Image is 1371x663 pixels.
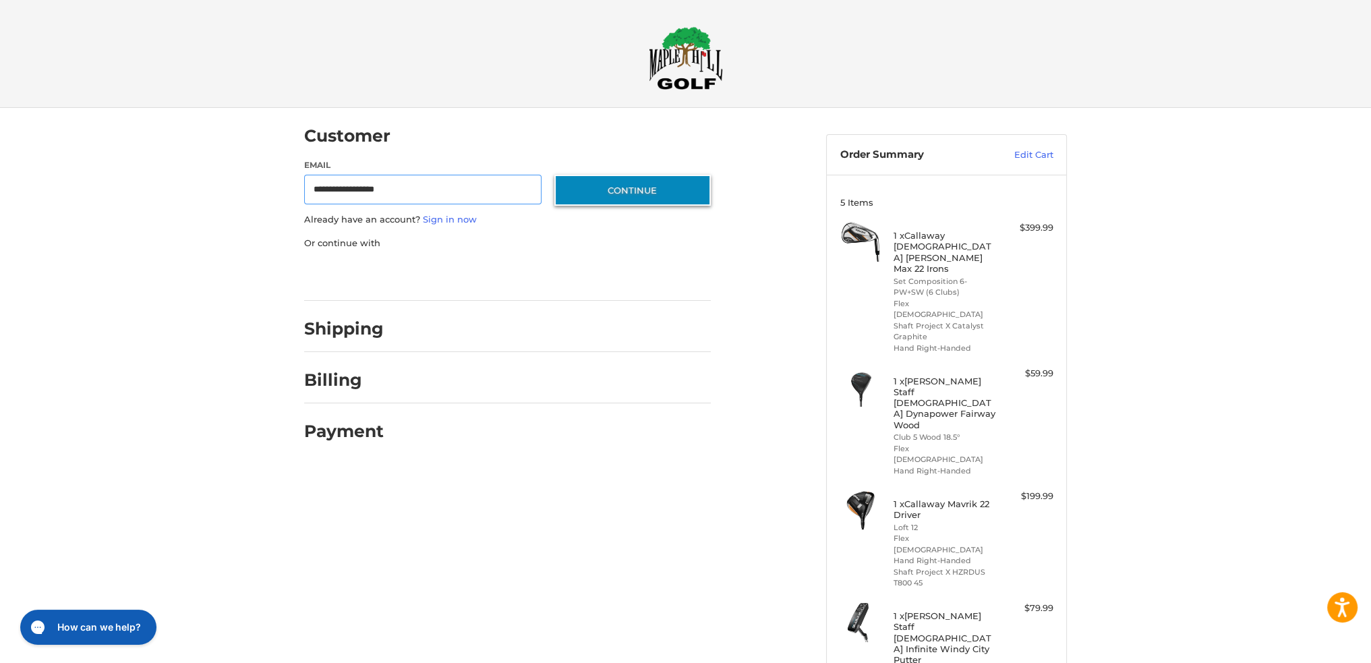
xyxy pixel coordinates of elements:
h3: Order Summary [840,148,985,162]
h2: Billing [304,370,383,391]
h4: 1 x Callaway [DEMOGRAPHIC_DATA] [PERSON_NAME] Max 22 Irons [894,230,997,274]
button: Continue [554,175,711,206]
h4: 1 x Callaway Mavrik 22 Driver [894,498,997,521]
li: Flex [DEMOGRAPHIC_DATA] [894,443,997,465]
li: Shaft Project X HZRDUS T800 45 [894,567,997,589]
h3: 5 Items [840,197,1053,208]
p: Already have an account? [304,213,711,227]
div: $79.99 [1000,602,1053,615]
li: Hand Right-Handed [894,465,997,477]
li: Hand Right-Handed [894,555,997,567]
label: Email [304,159,542,171]
li: Flex [DEMOGRAPHIC_DATA] [894,298,997,320]
h4: 1 x [PERSON_NAME] Staff [DEMOGRAPHIC_DATA] Dynapower Fairway Wood [894,376,997,430]
li: Club 5 Wood 18.5° [894,432,997,443]
img: Maple Hill Golf [649,26,723,90]
div: $59.99 [1000,367,1053,380]
div: $199.99 [1000,490,1053,503]
li: Shaft Project X Catalyst Graphite [894,320,997,343]
div: $399.99 [1000,221,1053,235]
h2: Customer [304,125,390,146]
p: Or continue with [304,237,711,250]
li: Loft 12 [894,522,997,534]
h2: Shipping [304,318,384,339]
li: Hand Right-Handed [894,343,997,354]
a: Edit Cart [985,148,1053,162]
li: Flex [DEMOGRAPHIC_DATA] [894,533,997,555]
iframe: Gorgias live chat messenger [13,605,160,650]
iframe: PayPal-paypal [300,263,401,287]
li: Set Composition 6-PW+SW (6 Clubs) [894,276,997,298]
h2: Payment [304,421,384,442]
a: Sign in now [423,214,477,225]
